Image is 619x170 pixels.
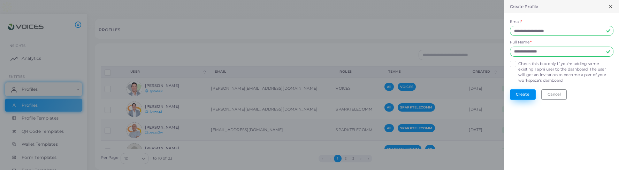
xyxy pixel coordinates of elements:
[541,89,567,100] button: Cancel
[510,4,538,9] h5: Create Profile
[518,61,613,83] label: Check this box only if you're adding some existing Tapni user to the dashboard. The user will get...
[510,40,532,45] label: Full Name
[510,89,536,100] button: Create
[510,19,522,25] label: Email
